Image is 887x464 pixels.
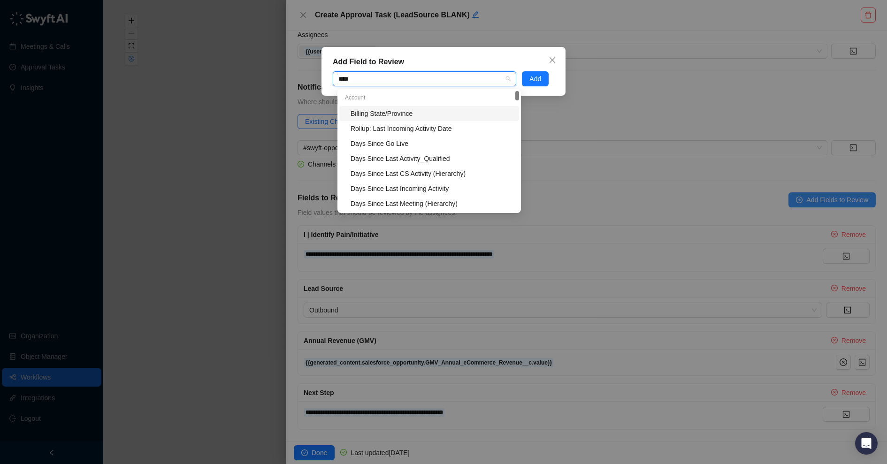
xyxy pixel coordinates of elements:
[339,91,519,106] div: Account
[339,136,519,151] div: Days Since Go Live
[339,196,519,211] div: Days Since Last Meeting (Hierarchy)
[351,123,513,134] div: Rollup: Last Incoming Activity Date
[339,181,519,196] div: Days Since Last Incoming Activity
[545,53,560,68] button: Close
[351,138,513,149] div: Days Since Go Live
[351,168,513,179] div: Days Since Last CS Activity (Hierarchy)
[339,151,519,166] div: Days Since Last Activity_Qualified
[855,432,878,455] div: Open Intercom Messenger
[549,56,556,64] span: close
[333,56,554,68] div: Add Field to Review
[351,198,513,209] div: Days Since Last Meeting (Hierarchy)
[529,74,541,84] span: Add
[351,108,513,119] div: Billing State/Province
[339,121,519,136] div: Rollup: Last Incoming Activity Date
[351,183,513,194] div: Days Since Last Incoming Activity
[339,106,519,121] div: Billing State/Province
[339,166,519,181] div: Days Since Last CS Activity (Hierarchy)
[522,71,549,86] button: Add
[351,153,513,164] div: Days Since Last Activity_Qualified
